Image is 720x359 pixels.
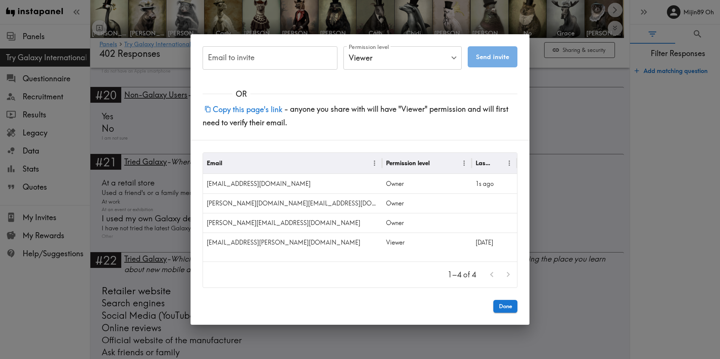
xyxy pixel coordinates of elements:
div: Permission level [386,159,430,167]
label: Permission level [349,43,389,51]
div: sqn.lee@samsung.com [203,233,382,252]
button: Menu [503,157,515,169]
button: Done [493,300,517,313]
button: Sort [492,157,504,169]
div: Viewer [382,233,472,252]
div: Last Viewed [476,159,491,167]
div: Owner [382,193,472,213]
div: Email [207,159,222,167]
div: Owner [382,213,472,233]
button: Sort [430,157,442,169]
div: - anyone you share with will have "Viewer" permission and will first need to verify their email. [191,99,529,140]
div: Owner [382,174,472,193]
button: Send invite [468,46,517,67]
p: 1–4 of 4 [448,269,476,280]
div: mijin89.oh@samsung.com [203,174,382,193]
button: Copy this page's link [203,101,284,117]
div: bonnie.jo@samsung.com [203,193,382,213]
button: Menu [458,157,470,169]
span: OR [232,89,250,99]
button: Sort [223,157,235,169]
div: e.heilweil@samsung.com [203,213,382,233]
span: [DATE] [476,239,493,246]
div: Viewer [343,46,462,70]
button: Menu [369,157,380,169]
span: 1s ago [476,180,494,187]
